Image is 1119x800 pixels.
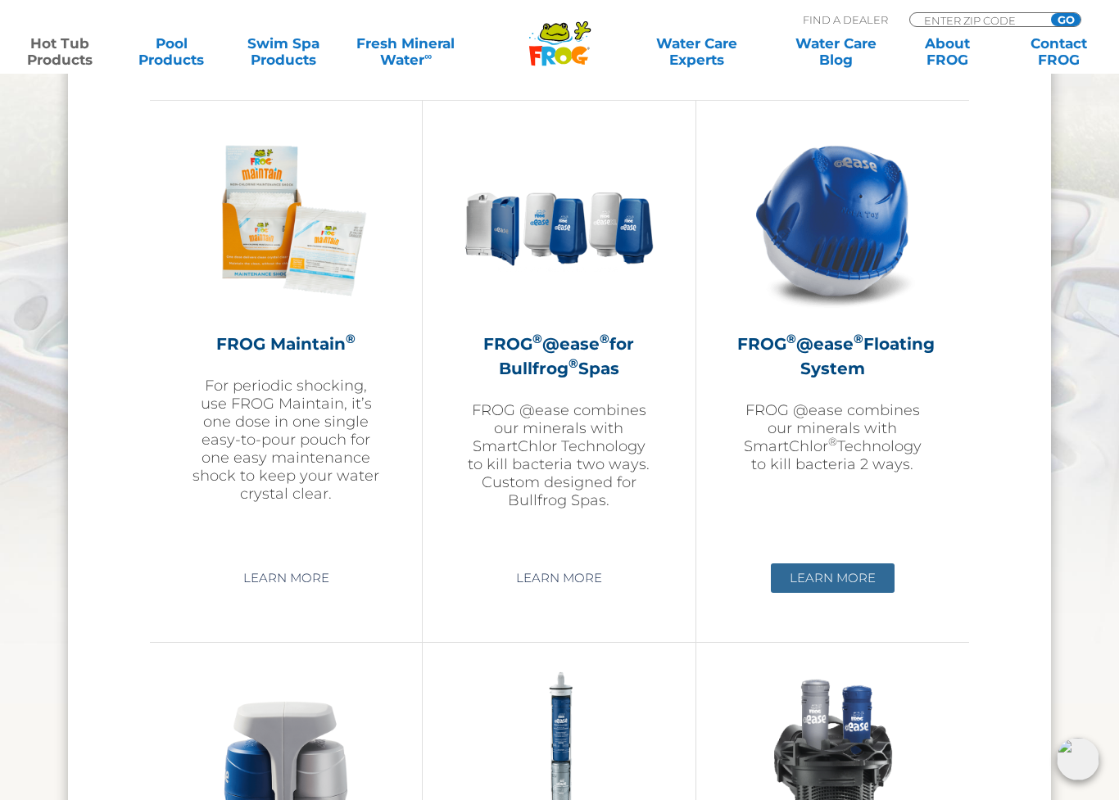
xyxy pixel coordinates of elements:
[737,401,928,473] p: FROG @ease combines our minerals with SmartChlor Technology to kill bacteria 2 ways.
[191,332,381,356] h2: FROG Maintain
[737,332,928,381] h2: FROG @ease Floating System
[464,332,654,381] h2: FROG @ease for Bullfrog Spas
[464,125,654,551] a: FROG®@ease®for Bullfrog®SpasFROG @ease combines our minerals with SmartChlor Technology to kill b...
[191,125,381,315] img: Frog_Maintain_Hero-2-v2-300x300.png
[16,35,103,68] a: Hot TubProducts
[1057,738,1099,780] img: openIcon
[464,125,654,315] img: bullfrog-product-hero-300x300.png
[737,125,928,551] a: FROG®@ease®Floating SystemFROG @ease combines our minerals with SmartChlor®Technology to kill bac...
[191,377,381,503] p: For periodic shocking, use FROG Maintain, it’s one dose in one single easy-to-pour pouch for one ...
[786,331,796,346] sup: ®
[803,12,888,27] p: Find A Dealer
[191,125,381,551] a: FROG Maintain®For periodic shocking, use FROG Maintain, it’s one dose in one single easy-to-pour ...
[1016,35,1103,68] a: ContactFROG
[351,35,460,68] a: Fresh MineralWater∞
[600,331,609,346] sup: ®
[771,563,895,593] a: Learn More
[569,355,578,371] sup: ®
[464,401,654,509] p: FROG @ease combines our minerals with SmartChlor Technology to kill bacteria two ways. Custom des...
[737,125,927,315] img: hot-tub-product-atease-system-300x300.png
[904,35,991,68] a: AboutFROG
[792,35,879,68] a: Water CareBlog
[128,35,215,68] a: PoolProducts
[1051,13,1080,26] input: GO
[346,331,356,346] sup: ®
[224,563,348,593] a: Learn More
[828,435,837,448] sup: ®
[240,35,327,68] a: Swim SpaProducts
[854,331,863,346] sup: ®
[626,35,767,68] a: Water CareExperts
[424,50,432,62] sup: ∞
[497,563,621,593] a: Learn More
[922,13,1033,27] input: Zip Code Form
[532,331,542,346] sup: ®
